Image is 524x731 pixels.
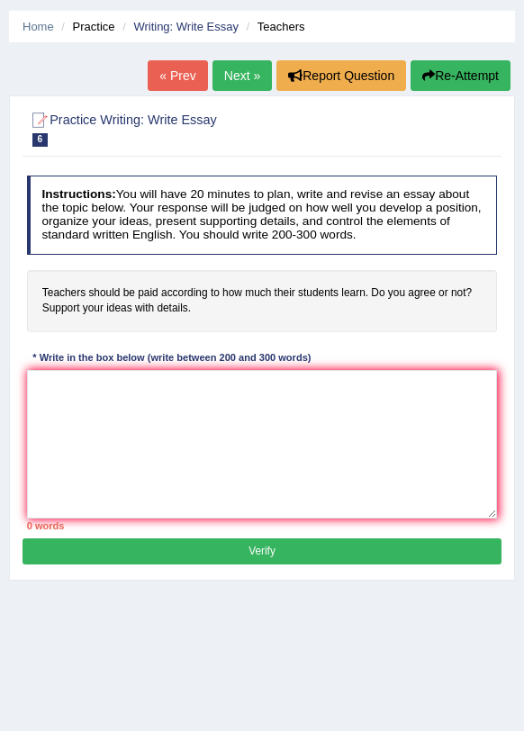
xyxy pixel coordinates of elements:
a: Next » [212,60,272,91]
h4: Teachers should be paid according to how much their students learn. Do you agree or not? Support ... [27,270,498,332]
h4: You will have 20 minutes to plan, write and revise an essay about the topic below. Your response ... [27,176,498,254]
li: Practice [57,18,114,35]
button: Re-Attempt [411,60,510,91]
div: 0 words [27,519,498,533]
a: Writing: Write Essay [133,20,239,33]
button: Report Question [276,60,406,91]
h2: Practice Writing: Write Essay [27,109,319,147]
span: 6 [32,133,49,147]
button: Verify [23,538,501,564]
li: Teachers [242,18,305,35]
a: Home [23,20,54,33]
div: * Write in the box below (write between 200 and 300 words) [27,351,317,366]
b: Instructions: [41,187,115,201]
a: « Prev [148,60,207,91]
